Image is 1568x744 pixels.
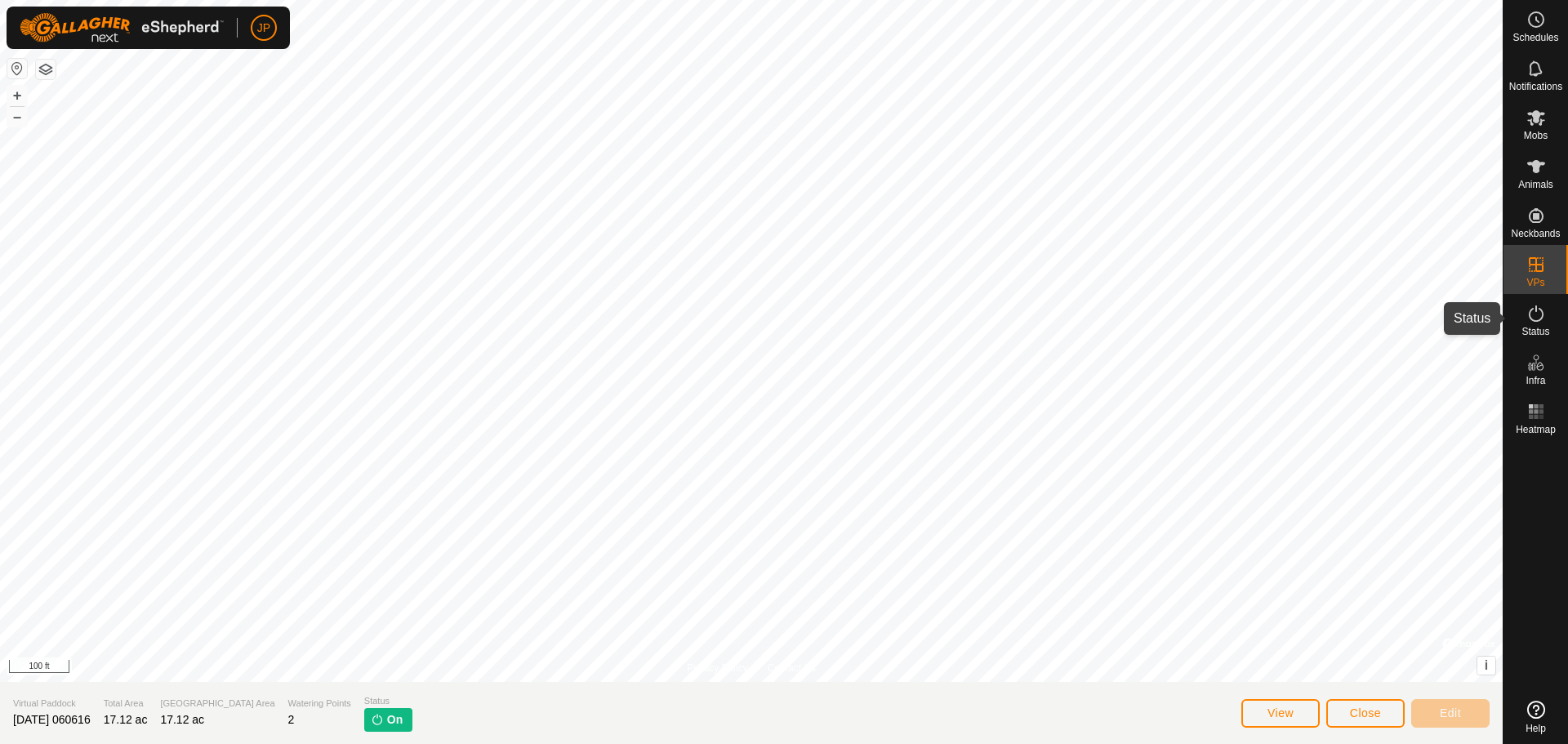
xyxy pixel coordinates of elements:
[20,13,224,42] img: Gallagher Logo
[1440,706,1461,719] span: Edit
[1524,131,1548,140] span: Mobs
[104,713,148,726] span: 17.12 ac
[1511,229,1560,238] span: Neckbands
[1512,33,1558,42] span: Schedules
[1516,425,1556,434] span: Heatmap
[7,86,27,105] button: +
[288,713,295,726] span: 2
[687,661,748,675] a: Privacy Policy
[1267,706,1294,719] span: View
[160,697,274,711] span: [GEOGRAPHIC_DATA] Area
[1526,278,1544,287] span: VPs
[257,20,270,37] span: JP
[104,697,148,711] span: Total Area
[160,713,204,726] span: 17.12 ac
[13,713,91,726] span: [DATE] 060616
[7,107,27,127] button: –
[371,713,384,726] img: turn-on
[36,60,56,79] button: Map Layers
[768,661,816,675] a: Contact Us
[1503,694,1568,740] a: Help
[1241,699,1320,728] button: View
[1485,658,1488,672] span: i
[1477,657,1495,675] button: i
[1509,82,1562,91] span: Notifications
[13,697,91,711] span: Virtual Paddock
[288,697,351,711] span: Watering Points
[1326,699,1405,728] button: Close
[1526,376,1545,385] span: Infra
[387,711,403,728] span: On
[1350,706,1381,719] span: Close
[7,59,27,78] button: Reset Map
[1411,699,1490,728] button: Edit
[1518,180,1553,189] span: Animals
[1526,724,1546,733] span: Help
[1521,327,1549,336] span: Status
[364,694,412,708] span: Status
